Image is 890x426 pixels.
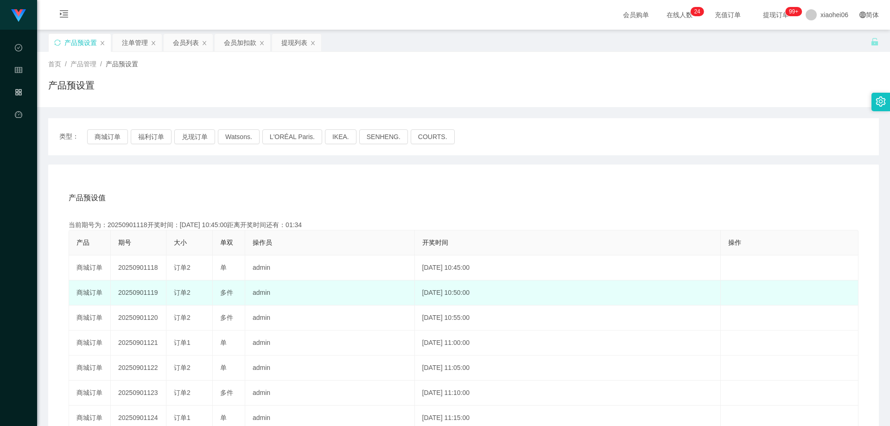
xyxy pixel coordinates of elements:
[876,96,886,107] i: 图标: setting
[253,239,272,246] span: 操作员
[48,0,80,30] i: 图标: menu-unfold
[76,239,89,246] span: 产品
[174,339,191,346] span: 订单1
[859,12,866,18] i: 图标: global
[359,129,408,144] button: SENHENG.
[245,356,415,381] td: admin
[224,34,256,51] div: 会员加扣款
[69,381,111,406] td: 商城订单
[122,34,148,51] div: 注单管理
[415,305,721,331] td: [DATE] 10:55:00
[15,67,22,149] span: 会员管理
[15,45,22,127] span: 数据中心
[64,34,97,51] div: 产品预设置
[710,12,745,18] span: 充值订单
[415,381,721,406] td: [DATE] 11:10:00
[15,89,22,172] span: 产品管理
[220,239,233,246] span: 单双
[100,40,105,46] i: 图标: close
[15,62,22,81] i: 图标: table
[411,129,455,144] button: COURTS.
[690,7,704,16] sup: 24
[69,220,858,230] div: 当前期号为：20250901118开奖时间：[DATE] 10:45:00距离开奖时间还有：01:34
[59,129,87,144] span: 类型：
[259,40,265,46] i: 图标: close
[785,7,802,16] sup: 1040
[697,7,700,16] p: 4
[245,255,415,280] td: admin
[422,239,448,246] span: 开奖时间
[111,280,166,305] td: 20250901119
[245,305,415,331] td: admin
[69,255,111,280] td: 商城订单
[220,314,233,321] span: 多件
[111,255,166,280] td: 20250901118
[69,331,111,356] td: 商城订单
[111,331,166,356] td: 20250901121
[245,331,415,356] td: admin
[220,289,233,296] span: 多件
[15,106,22,199] a: 图标: dashboard平台首页
[48,60,61,68] span: 首页
[310,40,316,46] i: 图标: close
[151,40,156,46] i: 图标: close
[728,239,741,246] span: 操作
[758,12,794,18] span: 提现订单
[325,129,356,144] button: IKEA.
[262,129,322,144] button: L'ORÉAL Paris.
[15,84,22,103] i: 图标: appstore-o
[87,129,128,144] button: 商城订单
[131,129,172,144] button: 福利订单
[281,34,307,51] div: 提现列表
[69,305,111,331] td: 商城订单
[174,129,215,144] button: 兑现订单
[245,381,415,406] td: admin
[69,280,111,305] td: 商城订单
[174,414,191,421] span: 订单1
[662,12,697,18] span: 在线人数
[220,389,233,396] span: 多件
[220,264,227,271] span: 单
[111,381,166,406] td: 20250901123
[220,339,227,346] span: 单
[202,40,207,46] i: 图标: close
[694,7,697,16] p: 2
[218,129,260,144] button: Watsons.
[174,289,191,296] span: 订单2
[65,60,67,68] span: /
[106,60,138,68] span: 产品预设置
[69,192,106,203] span: 产品预设值
[173,34,199,51] div: 会员列表
[174,389,191,396] span: 订单2
[415,356,721,381] td: [DATE] 11:05:00
[174,239,187,246] span: 大小
[15,40,22,58] i: 图标: check-circle-o
[48,78,95,92] h1: 产品预设置
[111,356,166,381] td: 20250901122
[415,255,721,280] td: [DATE] 10:45:00
[174,364,191,371] span: 订单2
[118,239,131,246] span: 期号
[415,280,721,305] td: [DATE] 10:50:00
[174,314,191,321] span: 订单2
[100,60,102,68] span: /
[11,9,26,22] img: logo.9652507e.png
[415,331,721,356] td: [DATE] 11:00:00
[69,356,111,381] td: 商城订单
[245,280,415,305] td: admin
[871,38,879,46] i: 图标: unlock
[174,264,191,271] span: 订单2
[220,364,227,371] span: 单
[111,305,166,331] td: 20250901120
[54,39,61,46] i: 图标: sync
[70,60,96,68] span: 产品管理
[220,414,227,421] span: 单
